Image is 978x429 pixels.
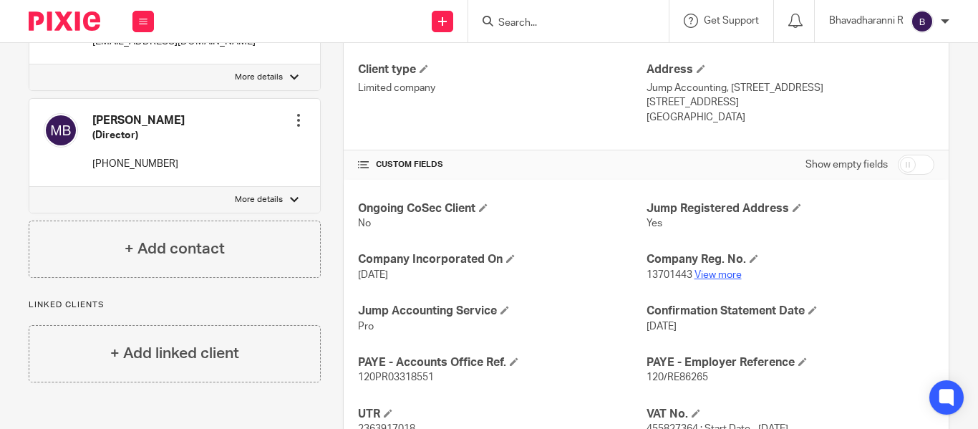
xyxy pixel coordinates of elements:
h4: Confirmation Statement Date [647,304,934,319]
h4: PAYE - Accounts Office Ref. [358,355,646,370]
span: No [358,218,371,228]
input: Search [497,17,626,30]
p: [STREET_ADDRESS] [647,95,934,110]
p: Jump Accounting, [STREET_ADDRESS] [647,81,934,95]
h4: Company Incorporated On [358,252,646,267]
h4: [PERSON_NAME] [92,113,185,128]
h5: (Director) [92,128,185,143]
h4: Ongoing CoSec Client [358,201,646,216]
span: [DATE] [647,322,677,332]
p: Bhavadharanni R [829,14,904,28]
a: View more [694,270,742,280]
h4: Jump Registered Address [647,201,934,216]
span: 120PR03318551 [358,372,434,382]
h4: UTR [358,407,646,422]
p: [PHONE_NUMBER] [92,157,185,171]
h4: Client type [358,62,646,77]
span: [DATE] [358,270,388,280]
h4: Address [647,62,934,77]
span: 120/RE86265 [647,372,708,382]
img: Pixie [29,11,100,31]
h4: CUSTOM FIELDS [358,159,646,170]
p: More details [235,72,283,83]
h4: + Add linked client [110,342,239,365]
h4: Jump Accounting Service [358,304,646,319]
img: svg%3E [911,10,934,33]
p: Limited company [358,81,646,95]
p: More details [235,194,283,206]
p: Linked clients [29,299,321,311]
h4: + Add contact [125,238,225,260]
p: [GEOGRAPHIC_DATA] [647,110,934,125]
span: 13701443 [647,270,692,280]
h4: Company Reg. No. [647,252,934,267]
h4: VAT No. [647,407,934,422]
span: Yes [647,218,662,228]
img: svg%3E [44,113,78,148]
span: Pro [358,322,374,332]
h4: PAYE - Employer Reference [647,355,934,370]
span: Get Support [704,16,759,26]
label: Show empty fields [805,158,888,172]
